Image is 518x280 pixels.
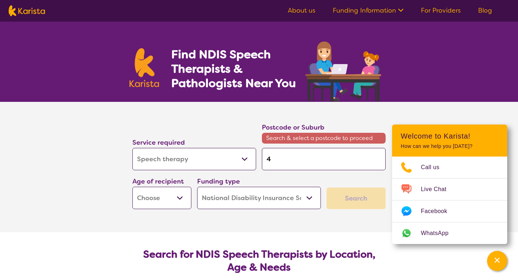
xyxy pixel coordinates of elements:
[132,177,184,186] label: Age of recipient
[138,248,380,274] h2: Search for NDIS Speech Therapists by Location, Age & Needs
[9,5,45,16] img: Karista logo
[129,48,159,87] img: Karista logo
[262,148,386,170] input: Type
[333,6,404,15] a: Funding Information
[401,143,499,149] p: How can we help you [DATE]?
[421,162,448,173] span: Call us
[401,132,499,140] h2: Welcome to Karista!
[262,123,324,132] label: Postcode or Suburb
[421,184,455,195] span: Live Chat
[262,133,386,144] span: Search & select a postcode to proceed
[487,251,507,271] button: Channel Menu
[288,6,315,15] a: About us
[132,138,185,147] label: Service required
[392,222,507,244] a: Web link opens in a new tab.
[421,6,461,15] a: For Providers
[421,206,456,217] span: Facebook
[300,39,388,102] img: speech-therapy
[478,6,492,15] a: Blog
[392,125,507,244] div: Channel Menu
[171,47,304,90] h1: Find NDIS Speech Therapists & Pathologists Near You
[421,228,457,239] span: WhatsApp
[392,157,507,244] ul: Choose channel
[197,177,240,186] label: Funding type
